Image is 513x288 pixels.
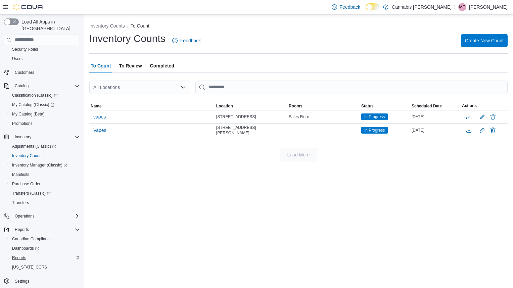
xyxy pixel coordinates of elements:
p: | [454,3,456,11]
button: Settings [1,276,83,286]
span: My Catalog (Beta) [12,111,45,117]
span: Transfers (Classic) [9,189,80,197]
button: Promotions [7,119,83,128]
span: MC [459,3,466,11]
button: Operations [1,211,83,221]
span: Canadian Compliance [12,236,52,242]
span: Reports [9,254,80,262]
a: Customers [12,68,37,77]
a: Adjustments (Classic) [9,142,59,150]
button: Reports [12,226,32,234]
button: To Count [131,23,149,29]
span: Operations [12,212,80,220]
button: Canadian Compliance [7,234,83,244]
span: [STREET_ADDRESS] [216,114,256,119]
button: Inventory Count [7,151,83,160]
button: Customers [1,67,83,77]
button: Operations [12,212,37,220]
span: Washington CCRS [9,263,80,271]
button: My Catalog (Beta) [7,109,83,119]
span: In Progress [364,114,385,120]
button: Delete [489,113,497,121]
span: Settings [15,279,29,284]
span: Promotions [9,119,80,128]
p: [PERSON_NAME] [469,3,508,11]
a: [US_STATE] CCRS [9,263,50,271]
span: Users [12,56,22,61]
button: Create New Count [461,34,508,47]
a: Inventory Manager (Classic) [7,160,83,170]
span: Reports [15,227,29,232]
a: Transfers (Classic) [9,189,53,197]
span: Classification (Classic) [12,93,58,98]
span: Completed [150,59,174,73]
button: Inventory [12,133,34,141]
span: [US_STATE] CCRS [12,265,47,270]
span: Inventory Count [12,153,41,158]
span: Security Roles [9,45,80,53]
div: [DATE] [410,126,461,134]
button: Vapes [91,125,109,135]
button: Scheduled Date [410,102,461,110]
button: Catalog [12,82,31,90]
a: Inventory Manager (Classic) [9,161,70,169]
span: Dashboards [12,246,39,251]
nav: An example of EuiBreadcrumbs [89,22,508,31]
span: Settings [12,277,80,285]
button: Purchase Orders [7,179,83,189]
span: Classification (Classic) [9,91,80,99]
span: Users [9,55,80,63]
a: Settings [12,277,32,285]
span: My Catalog (Beta) [9,110,80,118]
span: Status [361,103,374,109]
a: Users [9,55,25,63]
span: Scheduled Date [412,103,442,109]
button: Location [215,102,287,110]
a: Purchase Orders [9,180,45,188]
span: Customers [15,70,34,75]
a: Feedback [170,34,203,47]
img: Cova [13,4,44,10]
div: Sales Floor [287,113,360,121]
span: To Review [119,59,142,73]
span: Vapes [93,127,106,134]
input: Dark Mode [366,3,380,10]
a: My Catalog (Beta) [9,110,47,118]
span: Inventory Manager (Classic) [12,162,67,168]
button: Transfers [7,198,83,207]
span: Load All Apps in [GEOGRAPHIC_DATA] [19,18,80,32]
span: My Catalog (Classic) [12,102,54,107]
h1: Inventory Counts [89,32,166,45]
a: Transfers [9,199,32,207]
a: Canadian Compliance [9,235,54,243]
button: Security Roles [7,45,83,54]
a: Adjustments (Classic) [7,142,83,151]
span: Load More [287,151,310,158]
a: Manifests [9,171,32,179]
span: My Catalog (Classic) [9,101,80,109]
input: This is a search bar. After typing your query, hit enter to filter the results lower in the page. [195,81,508,94]
span: Actions [462,103,477,108]
button: Inventory [1,132,83,142]
button: Manifests [7,170,83,179]
button: Reports [1,225,83,234]
span: Name [91,103,102,109]
a: Reports [9,254,29,262]
a: Security Roles [9,45,41,53]
span: Transfers [9,199,80,207]
button: Users [7,54,83,63]
span: To Count [91,59,111,73]
span: Adjustments (Classic) [12,144,56,149]
a: Dashboards [9,244,42,252]
span: Purchase Orders [9,180,80,188]
span: Reports [12,226,80,234]
span: Operations [15,213,35,219]
span: Reports [12,255,26,260]
p: Cannabis [PERSON_NAME] [392,3,452,11]
span: Feedback [180,37,201,44]
span: Catalog [12,82,80,90]
button: vapes [91,112,108,122]
span: Location [216,103,233,109]
span: Promotions [12,121,33,126]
